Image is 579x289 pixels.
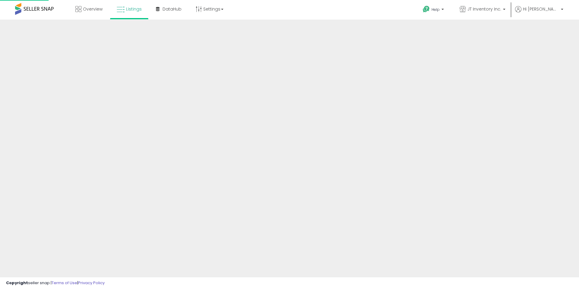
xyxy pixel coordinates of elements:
a: Hi [PERSON_NAME] [515,6,563,20]
span: DataHub [163,6,182,12]
i: Get Help [422,5,430,13]
span: Hi [PERSON_NAME] [523,6,559,12]
span: Listings [126,6,142,12]
span: JT Inventory Inc. [467,6,501,12]
a: Help [418,1,450,20]
span: Overview [83,6,103,12]
span: Help [432,7,440,12]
